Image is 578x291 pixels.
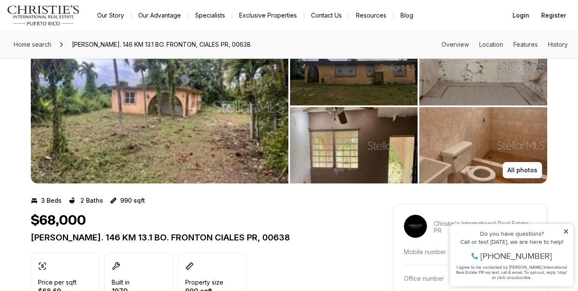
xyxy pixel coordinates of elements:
[112,279,130,286] p: Built in
[404,248,446,255] p: Mobile number
[35,40,107,49] span: [PHONE_NUMBER]
[120,197,145,204] p: 990 sqft
[188,9,232,21] a: Specialists
[90,9,131,21] a: Our Story
[442,41,469,48] a: Skip to: Overview
[7,5,80,26] img: logo
[541,12,566,19] span: Register
[503,162,542,178] button: All photos
[68,38,254,51] span: [PERSON_NAME]. 146 KM 13.1 BO. FRONTON, CIALES PR, 00638
[507,7,534,24] button: Login
[10,38,55,51] a: Home search
[394,9,420,21] a: Blog
[31,213,86,229] h1: $68,000
[11,53,122,69] span: I agree to be contacted by [PERSON_NAME] International Real Estate PR via text, call & email. To ...
[419,29,547,105] button: View image gallery
[31,29,288,183] button: View image gallery
[290,107,418,183] button: View image gallery
[513,41,538,48] a: Skip to: Features
[434,220,537,234] p: Christie's International Real Estate PR
[131,9,188,21] a: Our Advantage
[442,41,568,48] nav: Page section menu
[479,41,503,48] a: Skip to: Location
[14,41,51,48] span: Home search
[404,275,444,282] p: Office number
[507,167,537,174] p: All photos
[31,29,288,183] li: 1 of 3
[31,29,547,183] div: Listing Photos
[9,27,124,33] div: Call or text [DATE], we are here to help!
[9,19,124,25] div: Do you have questions?
[304,9,349,21] button: Contact Us
[536,7,571,24] button: Register
[80,197,103,204] p: 2 Baths
[290,29,418,105] button: View image gallery
[185,279,223,286] p: Property size
[232,9,304,21] a: Exclusive Properties
[38,279,77,286] p: Price per sqft
[41,197,62,204] p: 3 Beds
[419,107,547,183] button: View image gallery
[513,12,529,19] span: Login
[290,29,548,183] li: 2 of 3
[31,232,362,243] p: [PERSON_NAME]. 146 KM 13.1 BO. FRONTON CIALES PR, 00638
[349,9,393,21] a: Resources
[548,41,568,48] a: Skip to: History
